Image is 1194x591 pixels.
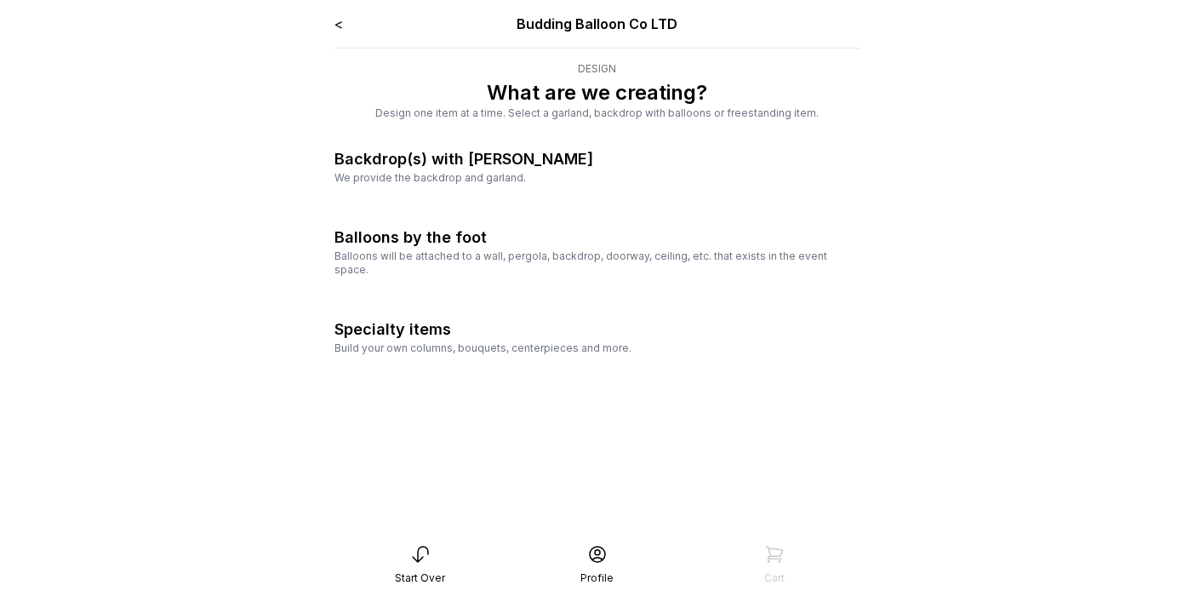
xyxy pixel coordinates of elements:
[334,79,860,106] p: What are we creating?
[334,250,860,277] div: Balloons will be attached to a wall, pergola, backdrop, doorway, ceiling, etc. that exists in the...
[334,171,860,185] div: We provide the backdrop and garland.
[764,571,785,585] div: Cart
[439,14,755,34] div: Budding Balloon Co LTD
[334,106,860,120] div: Design one item at a time. Select a garland, backdrop with balloons or freestanding item.
[580,571,614,585] div: Profile
[395,571,445,585] div: Start Over
[334,318,451,341] div: Specialty items
[334,62,860,76] div: Design
[334,226,487,250] div: Balloons by the foot
[334,15,343,32] a: <
[334,341,860,355] div: Build your own columns, bouquets, centerpieces and more.
[334,147,593,171] div: Backdrop(s) with [PERSON_NAME]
